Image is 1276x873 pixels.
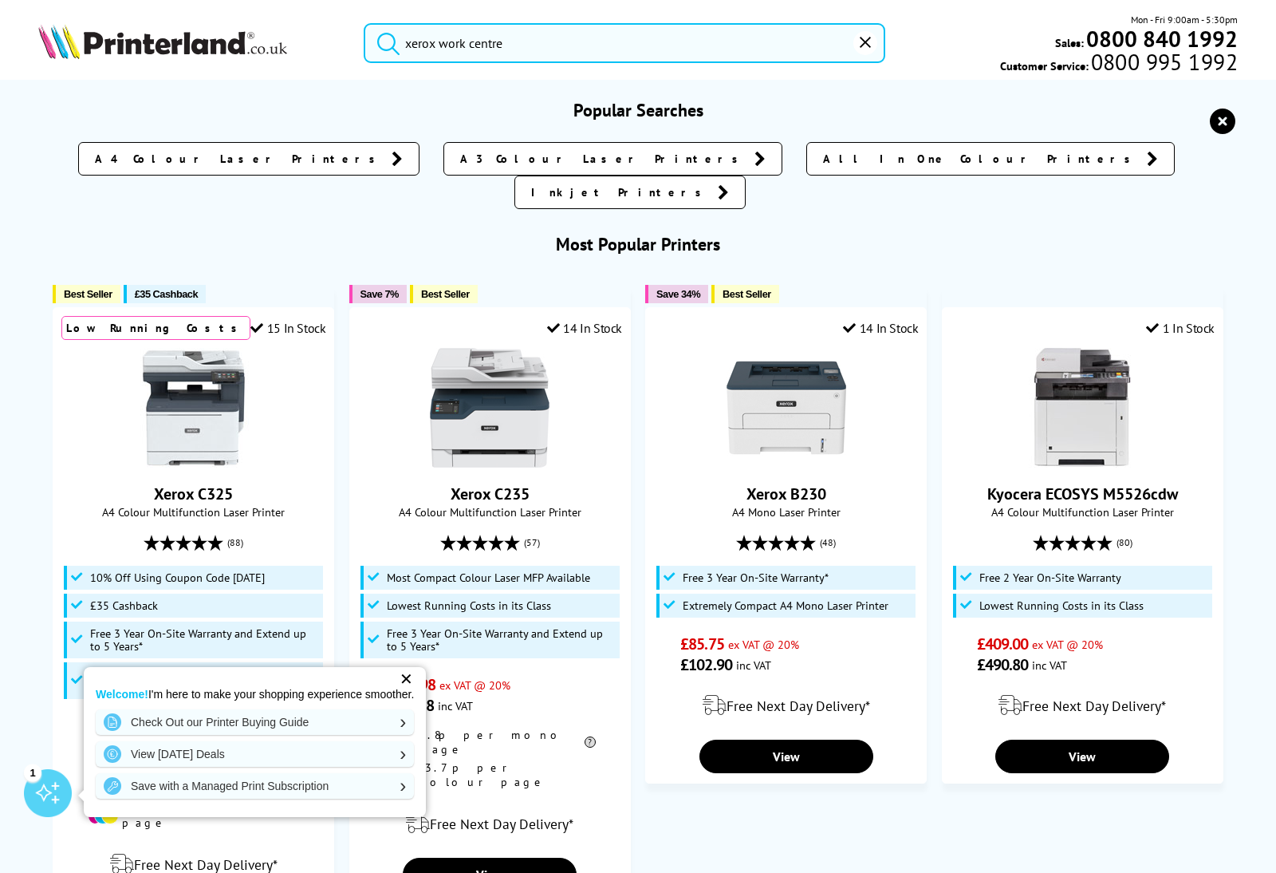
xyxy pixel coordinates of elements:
a: View [DATE] Deals [96,741,414,767]
input: Search product or brand [364,23,884,63]
img: Xerox B230 [727,348,846,468]
img: Kyocera ECOSYS M5526cdw [1022,348,1142,468]
span: ex VAT @ 20% [728,637,799,652]
button: £35 Cashback [124,285,206,303]
a: All In One Colour Printers [806,142,1175,176]
span: 0800 995 1992 [1089,54,1238,69]
span: Save 34% [656,288,700,300]
span: (57) [524,527,540,558]
a: Xerox C325 [134,455,254,471]
span: Mon - Fri 9:00am - 5:30pm [1131,12,1238,27]
button: Best Seller [711,285,779,303]
img: Xerox C235 [430,348,549,468]
a: Inkjet Printers [514,176,746,209]
span: Inkjet Printers [531,184,710,200]
button: Best Seller [410,285,478,303]
span: A4 Colour Multifunction Laser Printer [951,504,1215,519]
span: (48) [820,527,836,558]
a: Xerox C235 [451,484,530,504]
span: £409.00 [977,634,1029,654]
li: 2.8p per mono page [384,728,596,756]
span: 10% Off Using Coupon Code [DATE] [90,571,265,584]
a: A3 Colour Laser Printers [443,142,782,176]
a: A4 Colour Laser Printers [78,142,419,176]
a: Xerox B230 [727,455,846,471]
h3: Popular Searches [38,99,1238,121]
span: Customer Service: [1000,54,1238,73]
li: 13.7p per colour page [384,760,596,789]
span: Best Seller [421,288,470,300]
span: (80) [1116,527,1132,558]
div: 1 In Stock [1146,320,1215,336]
div: modal_delivery [951,683,1215,728]
span: £35 Cashback [90,599,158,612]
span: Free 2 Year On-Site Warranty [979,571,1121,584]
h3: Most Popular Printers [38,233,1238,255]
a: Check Out our Printer Buying Guide [96,709,414,735]
span: inc VAT [1032,658,1067,673]
img: Printerland Logo [38,24,287,59]
a: Xerox B230 [746,484,826,504]
div: 14 In Stock [843,320,918,336]
span: All In One Colour Printers [823,151,1139,167]
div: modal_delivery [358,801,622,846]
div: 15 In Stock [250,320,325,336]
span: £35 Cashback [135,288,198,300]
span: Lowest Running Costs in its Class [387,599,551,612]
div: modal_delivery [654,683,918,728]
span: (88) [227,527,243,558]
button: Best Seller [53,285,120,303]
span: Free 3 Year On-Site Warranty and Extend up to 5 Years* [387,627,616,653]
a: Printerland Logo [38,24,344,62]
span: A4 Mono Laser Printer [654,504,918,519]
a: View [995,740,1169,773]
a: Kyocera ECOSYS M5526cdw [987,484,1178,504]
p: I'm here to make your shopping experience smoother. [96,687,414,701]
div: 14 In Stock [547,320,622,336]
span: A4 Colour Multifunction Laser Printer [358,504,622,519]
a: View [699,740,873,773]
a: Kyocera ECOSYS M5526cdw [1022,455,1142,471]
strong: Welcome! [96,688,148,701]
span: A4 Colour Multifunction Laser Printer [61,504,325,519]
span: inc VAT [438,698,473,713]
a: Xerox C325 [154,484,233,504]
img: Xerox C325 [134,348,254,468]
a: 0800 840 1992 [1084,31,1238,46]
span: Best Seller [64,288,112,300]
a: Xerox C235 [430,455,549,471]
span: inc VAT [736,658,771,673]
div: Low Running Costs [61,316,250,340]
a: Save with a Managed Print Subscription [96,773,414,799]
b: 0800 840 1992 [1086,24,1238,53]
button: Save 34% [645,285,708,303]
span: £102.90 [680,654,732,675]
div: 1 [24,764,41,781]
span: Save 7% [360,288,399,300]
span: £85.75 [680,634,724,654]
span: Sales: [1055,35,1084,50]
span: £490.80 [977,654,1029,675]
div: ✕ [395,668,417,690]
span: Most Compact Colour Laser MFP Available [387,571,590,584]
button: Save 7% [349,285,407,303]
span: Extremely Compact A4 Mono Laser Printer [683,599,888,612]
span: Free 3 Year On-Site Warranty* [683,571,829,584]
span: ex VAT @ 20% [1032,637,1103,652]
span: ex VAT @ 20% [439,677,510,693]
span: Lowest Running Costs in its Class [979,599,1144,612]
span: A4 Colour Laser Printers [95,151,384,167]
span: A3 Colour Laser Printers [460,151,746,167]
span: Free 3 Year On-Site Warranty and Extend up to 5 Years* [90,627,319,653]
span: Best Seller [723,288,771,300]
